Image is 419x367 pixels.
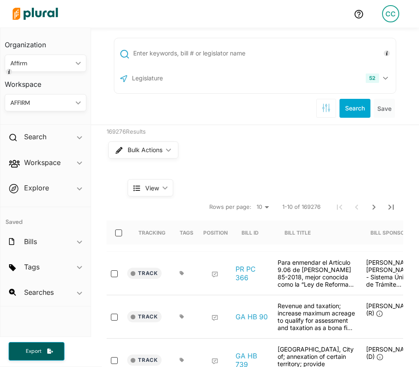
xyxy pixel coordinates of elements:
[10,59,72,68] div: Affirm
[24,287,54,297] h2: Searches
[211,315,218,321] div: Add Position Statement
[235,312,268,321] a: GA HB 90
[203,229,228,236] div: Position
[10,98,72,107] div: AFFIRM
[383,49,391,57] div: Tooltip anchor
[374,99,395,118] button: Save
[242,220,266,245] div: Bill ID
[390,338,410,358] iframe: Intercom live chat
[348,199,365,216] button: Previous Page
[370,220,411,245] div: Bill Sponsors
[9,342,64,361] button: Export
[24,158,61,167] h2: Workspace
[366,73,379,83] div: 52
[339,99,370,118] button: Search
[24,183,49,193] h2: Explore
[24,132,46,141] h2: Search
[24,262,40,272] h2: Tags
[273,302,359,331] div: Revenue and taxation; increase maximum acreage to qualify for assessment and taxation as a bona f...
[235,265,268,282] a: PR PC 366
[108,141,178,159] button: Bulk Actions
[20,348,47,355] span: Export
[5,32,86,51] h3: Organization
[273,259,359,288] div: Para enmendar el Artículo 9.06 de [PERSON_NAME] 85-2018, mejor conocida como la “Ley de Reforma E...
[180,271,184,276] div: Add tags
[366,259,416,295] span: [PERSON_NAME] [PERSON_NAME] - Sistema Único de Trámite Legislativo
[203,220,228,245] div: Position
[111,270,118,277] input: select-row-state-pr-2025_2028-pc366
[180,358,184,363] div: Add tags
[180,229,193,236] div: Tags
[370,229,411,236] div: Bill Sponsors
[131,70,223,86] input: Legislature
[115,229,122,236] input: select-all-rows
[132,45,394,61] input: Enter keywords, bill # or legislator name
[211,358,218,365] div: Add Position Statement
[180,220,193,245] div: Tags
[107,128,403,136] div: 169276 Results
[375,2,406,26] a: CC
[145,183,159,193] span: View
[284,229,311,236] div: Bill Title
[209,203,251,211] span: Rows per page:
[127,268,162,279] button: Track
[242,229,259,236] div: Bill ID
[111,314,118,321] input: select-row-state-ga-2025_26-hb90
[362,70,394,86] button: 52
[138,220,165,245] div: Tracking
[282,203,321,211] span: 1-10 of 169276
[127,355,162,366] button: Track
[331,199,348,216] button: First Page
[128,147,162,153] span: Bulk Actions
[111,357,118,364] input: select-row-state-ga-2025_26-hb739
[24,237,37,246] h2: Bills
[5,68,13,76] div: Tooltip anchor
[366,346,416,360] span: [PERSON_NAME] (D)
[138,229,165,236] div: Tracking
[127,311,162,322] button: Track
[322,104,330,111] span: Search Filters
[180,314,184,319] div: Add tags
[365,199,382,216] button: Next Page
[5,72,86,91] h3: Workspace
[382,5,399,22] div: CC
[366,302,416,317] span: [PERSON_NAME] (R)
[211,271,218,278] div: Add Position Statement
[0,207,91,228] h4: Saved
[284,220,318,245] div: Bill Title
[382,199,400,216] button: Last Page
